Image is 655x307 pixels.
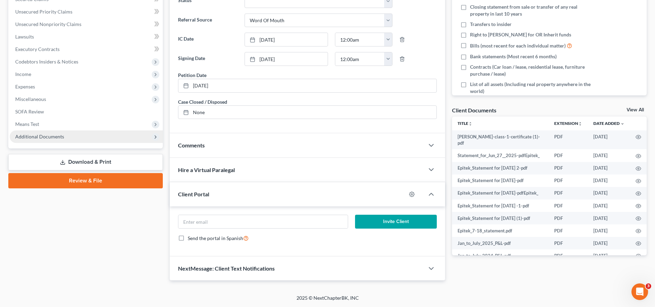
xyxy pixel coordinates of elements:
[631,283,648,300] iframe: Intercom live chat
[549,224,588,237] td: PDF
[452,162,549,174] td: Epitek_Statement for [DATE] 2-pdf
[549,162,588,174] td: PDF
[452,149,549,162] td: Statement_for_Jun_27__2025-pdfEpitek_
[8,173,163,188] a: Review & File
[470,31,571,38] span: Right to [PERSON_NAME] for OR Inherit funds
[178,167,235,173] span: Hire a Virtual Paralegal
[549,249,588,262] td: PDF
[178,79,436,92] a: [DATE]
[15,134,64,139] span: Additional Documents
[175,33,241,46] label: IC Date
[335,33,384,46] input: -- : --
[452,130,549,150] td: [PERSON_NAME]-class-1-certificate (1)-pdf
[646,283,651,289] span: 3
[178,106,436,119] a: None
[470,21,512,28] span: Transfers to insider
[588,249,630,262] td: [DATE]
[554,121,582,126] a: Extensionunfold_more
[452,212,549,224] td: Epitek_Statement for [DATE] (1)-pdf
[458,121,472,126] a: Titleunfold_more
[175,14,241,27] label: Referral Source
[245,33,328,46] a: [DATE]
[452,106,496,114] div: Client Documents
[355,215,437,229] button: Invite Client
[15,59,78,65] span: Codebtors Insiders & Notices
[588,237,630,249] td: [DATE]
[188,235,243,241] span: Send the portal in Spanish
[10,31,163,43] a: Lawsuits
[588,212,630,224] td: [DATE]
[178,215,348,228] input: Enter email
[10,6,163,18] a: Unsecured Priority Claims
[588,199,630,212] td: [DATE]
[15,109,44,114] span: SOFA Review
[549,212,588,224] td: PDF
[452,237,549,249] td: Jan_to_July_2025_P&L-pdf
[549,130,588,150] td: PDF
[130,295,525,307] div: 2025 © NextChapterBK, INC
[470,81,592,95] span: List of all assets (Including real property anywhere in the world)
[549,149,588,162] td: PDF
[549,187,588,199] td: PDF
[588,162,630,174] td: [DATE]
[627,108,644,112] a: View All
[15,34,34,40] span: Lawsuits
[10,43,163,56] a: Executory Contracts
[452,174,549,187] td: Epitek_Statement for [DATE]-pdf
[15,71,31,77] span: Income
[15,21,81,27] span: Unsecured Nonpriority Claims
[470,42,566,49] span: Bills (most recent for each individual matter)
[593,121,625,126] a: Date Added expand_more
[578,122,582,126] i: unfold_more
[178,142,205,148] span: Comments
[588,149,630,162] td: [DATE]
[10,18,163,31] a: Unsecured Nonpriority Claims
[549,237,588,249] td: PDF
[178,98,227,105] div: Case Closed / Disposed
[588,130,630,150] td: [DATE]
[178,71,206,79] div: Petition Date
[588,174,630,187] td: [DATE]
[8,154,163,170] a: Download & Print
[15,9,72,15] span: Unsecured Priority Claims
[470,3,592,17] span: Closing statement from sale or transfer of any real property in last 10 years
[15,96,46,102] span: Miscellaneous
[15,46,60,52] span: Executory Contracts
[468,122,472,126] i: unfold_more
[178,265,275,272] span: NextMessage: Client Text Notifications
[549,174,588,187] td: PDF
[15,84,35,89] span: Expenses
[549,199,588,212] td: PDF
[335,52,384,66] input: -- : --
[452,249,549,262] td: Jan_to_July_2024_P&L-pdf
[620,122,625,126] i: expand_more
[452,224,549,237] td: Epitek_7-18_statement.pdf
[178,191,209,197] span: Client Portal
[10,105,163,118] a: SOFA Review
[588,187,630,199] td: [DATE]
[470,63,592,77] span: Contracts (Car loan / lease, residential lease, furniture purchase / lease)
[245,52,328,66] a: [DATE]
[175,52,241,66] label: Signing Date
[470,53,557,60] span: Bank statements (Most recent 6 months)
[452,199,549,212] td: Epitek_Statement for [DATE] -1-pdf
[452,187,549,199] td: Epitek_Statement for [DATE]-pdfEpitek_
[588,224,630,237] td: [DATE]
[15,121,39,127] span: Means Test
